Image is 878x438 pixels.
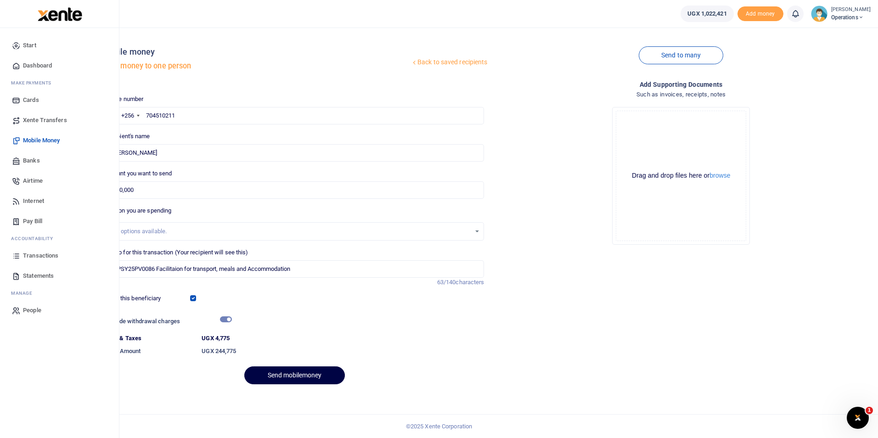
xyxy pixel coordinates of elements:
[7,56,112,76] a: Dashboard
[687,9,726,18] span: UGX 1,022,421
[737,6,783,22] span: Add money
[105,132,150,141] label: Recipient's name
[709,172,730,179] button: browse
[23,61,52,70] span: Dashboard
[411,54,488,71] a: Back to saved recipients
[202,348,484,355] h6: UGX 244,775
[7,286,112,300] li: M
[612,107,750,245] div: File Uploader
[244,366,345,384] button: Send mobilemoney
[811,6,871,22] a: profile-user [PERSON_NAME] Operations
[105,260,484,278] input: Enter extra information
[37,10,82,17] a: logo-small logo-large logo-large
[106,318,227,325] h6: Include withdrawal charges
[202,334,230,343] label: UGX 4,775
[7,35,112,56] a: Start
[7,211,112,231] a: Pay Bill
[831,13,871,22] span: Operations
[105,181,484,199] input: UGX
[23,271,54,281] span: Statements
[23,176,43,185] span: Airtime
[616,171,746,180] div: Drag and drop files here or
[105,107,484,124] input: Enter phone number
[112,227,471,236] div: No options available.
[23,95,39,105] span: Cards
[23,136,60,145] span: Mobile Money
[7,300,112,320] a: People
[105,169,172,178] label: Amount you want to send
[101,62,411,71] h5: Send money to one person
[23,156,40,165] span: Banks
[7,130,112,151] a: Mobile Money
[23,217,42,226] span: Pay Bill
[7,266,112,286] a: Statements
[456,279,484,286] span: characters
[38,7,82,21] img: logo-large
[847,407,869,429] iframe: Intercom live chat
[677,6,737,22] li: Wallet ballance
[7,76,112,90] li: M
[491,90,871,100] h4: Such as invoices, receipts, notes
[105,206,171,215] label: Reason you are spending
[639,46,723,64] a: Send to many
[681,6,733,22] a: UGX 1,022,421
[7,90,112,110] a: Cards
[831,6,871,14] small: [PERSON_NAME]
[16,79,51,86] span: ake Payments
[866,407,873,414] span: 1
[7,151,112,171] a: Banks
[105,144,484,162] input: Loading name...
[18,235,53,242] span: countability
[101,334,198,343] dt: Fees & Taxes
[121,111,134,120] div: +256
[737,6,783,22] li: Toup your wallet
[737,10,783,17] a: Add money
[23,41,36,50] span: Start
[23,116,67,125] span: Xente Transfers
[106,294,161,303] label: Save this beneficiary
[7,191,112,211] a: Internet
[7,171,112,191] a: Airtime
[23,197,44,206] span: Internet
[437,279,456,286] span: 63/140
[7,231,112,246] li: Ac
[101,47,411,57] h4: Mobile money
[7,110,112,130] a: Xente Transfers
[105,248,248,257] label: Memo for this transaction (Your recipient will see this)
[811,6,827,22] img: profile-user
[23,251,58,260] span: Transactions
[105,348,194,355] h6: Total Amount
[105,95,143,104] label: Phone number
[16,290,33,297] span: anage
[7,246,112,266] a: Transactions
[106,107,142,124] div: Uganda: +256
[23,306,41,315] span: People
[491,79,871,90] h4: Add supporting Documents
